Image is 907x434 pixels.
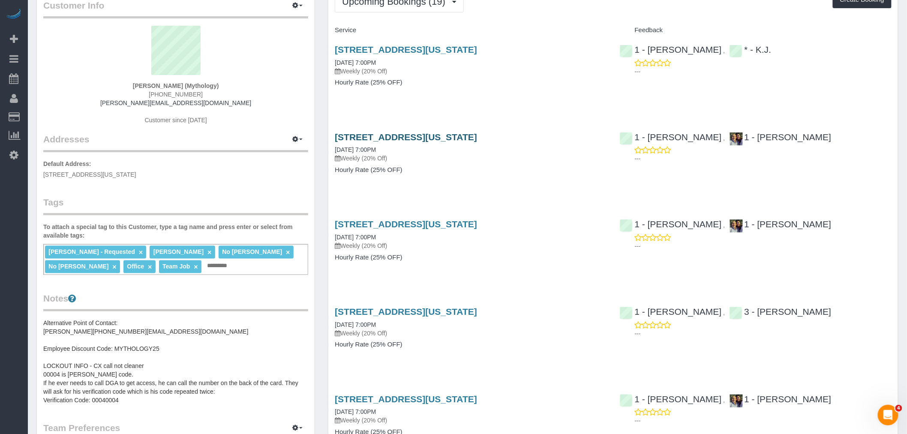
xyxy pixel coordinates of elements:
a: 1 - [PERSON_NAME] [620,219,722,229]
a: 1 - [PERSON_NAME] [620,132,722,142]
p: --- [635,416,892,425]
a: [DATE] 7:00PM [335,408,376,415]
strong: [PERSON_NAME] (Mythology) [133,82,219,89]
img: 1 - Xiomara Inga [730,395,743,407]
pre: Alternative Point of Contact: [PERSON_NAME] [EMAIL_ADDRESS][DOMAIN_NAME] Employee Discount Code: ... [43,319,308,404]
span: [PERSON_NAME] - Requested [48,248,135,255]
a: 1 - [PERSON_NAME] [730,219,832,229]
span: [PERSON_NAME] [153,248,204,255]
a: [DATE] 7:00PM [335,59,376,66]
a: [DATE] 7:00PM [335,234,376,241]
span: Customer since [DATE] [145,117,207,124]
a: [STREET_ADDRESS][US_STATE] [335,45,477,54]
a: × [286,249,290,256]
p: --- [635,154,892,163]
p: --- [635,242,892,250]
a: × [139,249,143,256]
a: [STREET_ADDRESS][US_STATE] [335,307,477,316]
a: × [112,263,116,271]
p: Weekly (20% Off) [335,416,607,425]
p: --- [635,67,892,76]
h4: Service [335,27,607,34]
img: 1 - Xiomara Inga [730,133,743,145]
legend: Tags [43,196,308,215]
a: × [207,249,211,256]
p: Weekly (20% Off) [335,241,607,250]
a: * - K.J. [730,45,772,54]
span: , [724,222,725,229]
label: Default Address: [43,160,91,168]
img: 1 - Xiomara Inga [730,220,743,232]
span: , [724,397,725,404]
span: , [724,309,725,316]
a: × [148,263,152,271]
legend: Notes [43,292,308,311]
a: [DATE] 7:00PM [335,321,376,328]
a: 1 - [PERSON_NAME] [730,132,832,142]
a: [STREET_ADDRESS][US_STATE] [335,219,477,229]
p: Weekly (20% Off) [335,329,607,338]
hm-ph: [PHONE_NUMBER] [149,91,203,98]
p: Weekly (20% Off) [335,154,607,163]
span: 4 [895,405,902,412]
a: 1 - [PERSON_NAME] [620,307,722,316]
a: 1 - [PERSON_NAME] [620,45,722,54]
a: [STREET_ADDRESS][US_STATE] [335,132,477,142]
p: --- [635,329,892,338]
a: [DATE] 7:00PM [335,146,376,153]
h4: Feedback [620,27,892,34]
span: No [PERSON_NAME] [222,248,282,255]
a: [PERSON_NAME][EMAIL_ADDRESS][DOMAIN_NAME] [100,99,251,106]
a: [STREET_ADDRESS][US_STATE] [335,394,477,404]
img: Automaid Logo [5,9,22,21]
a: 3 - [PERSON_NAME] [730,307,832,316]
p: Weekly (20% Off) [335,67,607,75]
a: 1 - [PERSON_NAME] [620,394,722,404]
a: 1 - [PERSON_NAME] [730,394,832,404]
h4: Hourly Rate (25% OFF) [335,254,607,261]
h4: Hourly Rate (25% OFF) [335,341,607,348]
span: [STREET_ADDRESS][US_STATE] [43,171,136,178]
span: Office [127,263,144,270]
span: Team Job [162,263,190,270]
span: , [724,135,725,142]
h4: Hourly Rate (25% OFF) [335,166,607,174]
iframe: Intercom live chat [878,405,898,425]
a: × [194,263,198,271]
h4: Hourly Rate (25% OFF) [335,79,607,86]
span: , [724,47,725,54]
span: No [PERSON_NAME] [48,263,108,270]
hm-ph: [PHONE_NUMBER] [93,328,147,335]
label: To attach a special tag to this Customer, type a tag name and press enter or select from availabl... [43,223,308,240]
